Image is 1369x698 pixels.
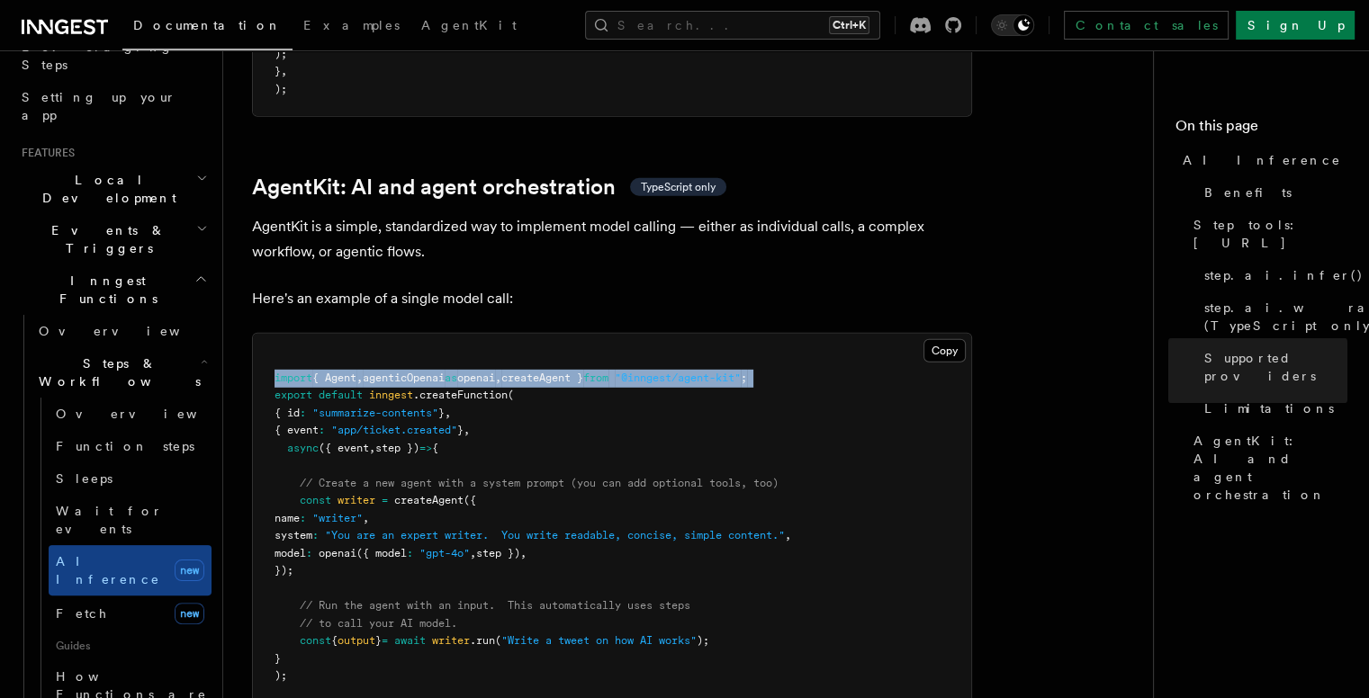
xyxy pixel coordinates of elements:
[410,5,527,49] a: AgentKit
[300,512,306,524] span: :
[122,5,293,50] a: Documentation
[585,11,880,40] button: Search...Ctrl+K
[175,603,204,624] span: new
[14,81,212,131] a: Setting up your app
[293,5,410,49] a: Examples
[319,442,369,454] span: ({ event
[252,174,726,200] a: AgentKit: AI and agent orchestrationTypeScript only
[49,398,212,430] a: Overview
[501,371,583,384] span: createAgent }
[382,494,388,506] span: =
[421,18,517,32] span: AgentKit
[56,439,194,453] span: Function steps
[49,462,212,495] a: Sleeps
[338,494,375,506] span: writer
[432,442,438,454] span: {
[923,339,966,362] button: Copy
[275,424,319,436] span: { event
[300,599,690,612] span: // Run the agent with an input. This automatically uses steps
[356,547,407,559] span: ({ model
[338,634,375,647] span: output
[275,83,287,95] span: );
[306,547,312,559] span: :
[1204,349,1347,385] span: Supported providers
[275,407,300,419] span: { id
[741,371,747,384] span: ;
[275,512,300,524] span: name
[39,324,224,338] span: Overview
[312,407,438,419] span: "summarize-contents"
[56,407,241,421] span: Overview
[583,371,608,384] span: from
[275,371,312,384] span: import
[56,504,163,536] span: Wait for events
[319,547,356,559] span: openai
[49,495,212,545] a: Wait for events
[464,424,470,436] span: ,
[56,606,108,621] span: Fetch
[457,424,464,436] span: }
[356,371,363,384] span: ,
[331,634,338,647] span: {
[363,512,369,524] span: ,
[300,494,331,506] span: const
[14,264,212,315] button: Inngest Functions
[14,214,212,264] button: Events & Triggers
[312,529,319,541] span: :
[300,407,306,419] span: :
[419,442,432,454] span: =>
[445,407,451,419] span: ,
[413,389,508,401] span: .createFunction
[175,559,204,581] span: new
[252,214,972,264] p: AgentKit is a simple, standardized way to implement model calling — either as individual calls, a...
[49,430,212,462] a: Function steps
[520,547,527,559] span: ,
[56,554,160,586] span: AI Inference
[14,164,212,214] button: Local Development
[275,529,312,541] span: system
[1064,11,1229,40] a: Contact sales
[133,18,282,32] span: Documentation
[300,617,457,630] span: // to call your AI model.
[369,442,375,454] span: ,
[1197,291,1347,342] a: step.ai.wrap() (TypeScript only)
[615,371,741,384] span: "@inngest/agent-kit"
[281,65,287,77] span: ,
[363,371,445,384] span: agenticOpenai
[56,471,113,486] span: Sleeps
[325,529,785,541] span: "You are an expert writer. You write readable, concise, simple content."
[419,547,470,559] span: "gpt-4o"
[275,669,287,682] span: );
[407,547,413,559] span: :
[1197,342,1347,392] a: Supported providers
[252,286,972,311] p: Here's an example of a single model call:
[275,547,306,559] span: model
[14,146,75,160] span: Features
[300,634,331,647] span: const
[1193,216,1347,252] span: Step tools: [URL]
[697,634,709,647] span: );
[438,407,445,419] span: }
[470,634,495,647] span: .run
[1193,432,1347,504] span: AgentKit: AI and agent orchestration
[1204,399,1334,417] span: Limitations
[1186,209,1347,259] a: Step tools: [URL]
[476,547,520,559] span: step })
[275,48,287,60] span: );
[32,354,201,390] span: Steps & Workflows
[508,389,514,401] span: (
[14,31,212,81] a: Leveraging Steps
[501,634,697,647] span: "Write a tweet on how AI works"
[275,564,293,577] span: });
[287,442,319,454] span: async
[300,477,779,489] span: // Create a new agent with a system prompt (you can add optional tools, too)
[785,529,791,541] span: ,
[1197,176,1347,209] a: Benefits
[1197,392,1347,425] a: Limitations
[432,634,470,647] span: writer
[375,634,382,647] span: }
[49,595,212,631] a: Fetchnew
[303,18,400,32] span: Examples
[369,389,413,401] span: inngest
[1204,183,1292,201] span: Benefits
